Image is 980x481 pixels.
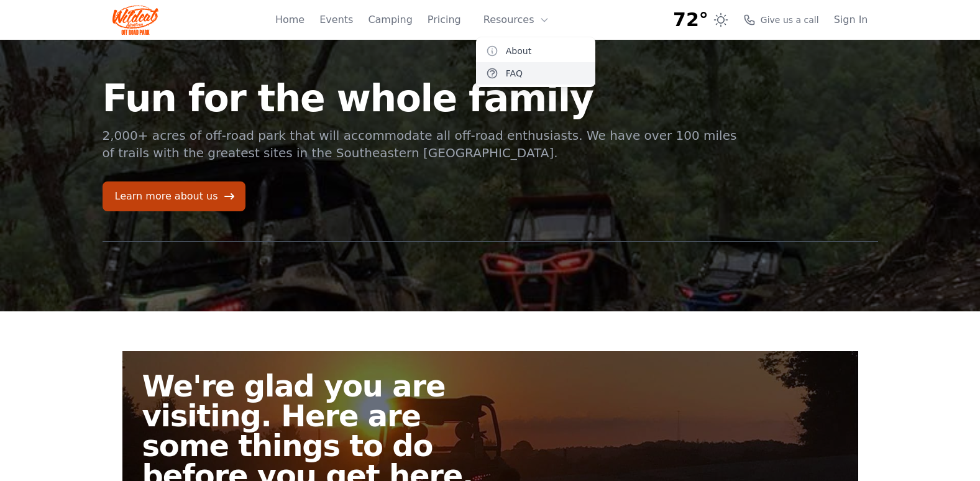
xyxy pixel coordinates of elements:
a: Pricing [428,12,461,27]
a: Sign In [834,12,868,27]
h1: Fun for the whole family [103,80,739,117]
a: Events [319,12,353,27]
a: Camping [368,12,412,27]
span: 72° [673,9,708,31]
a: About [476,40,595,62]
button: Resources [476,7,557,32]
a: Home [275,12,305,27]
a: Give us a call [743,14,819,26]
a: FAQ [476,62,595,85]
span: Give us a call [761,14,819,26]
img: Wildcat Logo [112,5,159,35]
p: 2,000+ acres of off-road park that will accommodate all off-road enthusiasts. We have over 100 mi... [103,127,739,162]
a: Learn more about us [103,181,245,211]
